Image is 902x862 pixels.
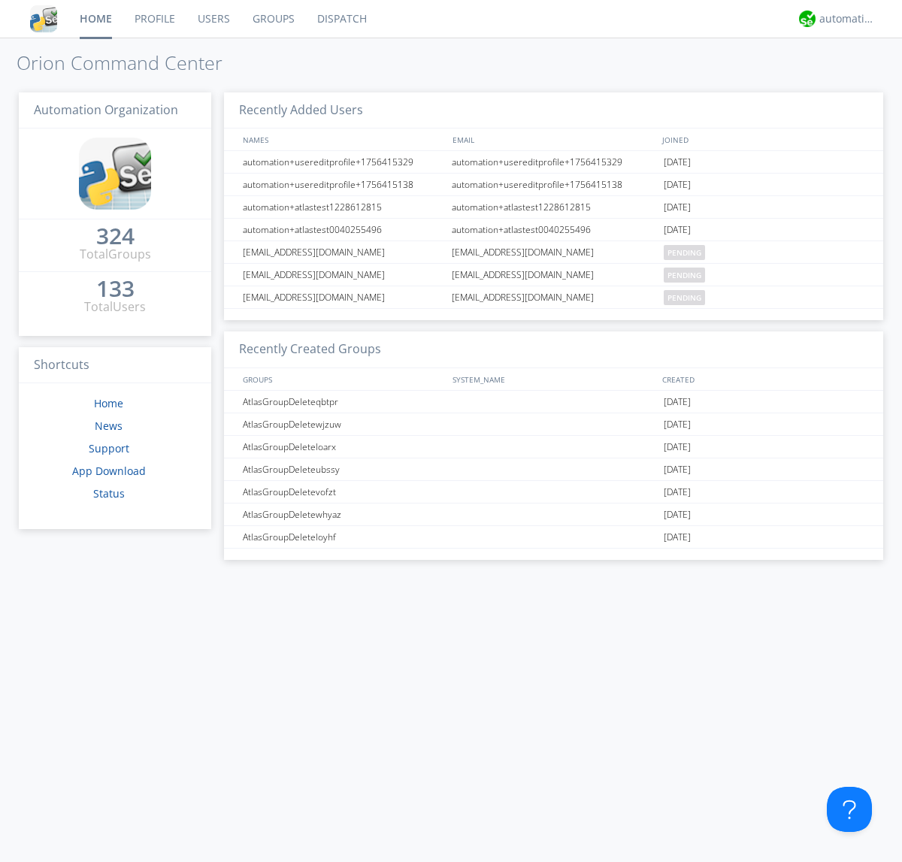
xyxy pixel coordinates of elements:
[664,245,705,260] span: pending
[239,174,447,195] div: automation+usereditprofile+1756415138
[224,264,883,286] a: [EMAIL_ADDRESS][DOMAIN_NAME][EMAIL_ADDRESS][DOMAIN_NAME]pending
[34,101,178,118] span: Automation Organization
[448,241,660,263] div: [EMAIL_ADDRESS][DOMAIN_NAME]
[94,396,123,410] a: Home
[664,290,705,305] span: pending
[664,504,691,526] span: [DATE]
[84,298,146,316] div: Total Users
[224,436,883,458] a: AtlasGroupDeleteloarx[DATE]
[239,129,445,150] div: NAMES
[96,228,135,246] a: 324
[224,331,883,368] h3: Recently Created Groups
[30,5,57,32] img: cddb5a64eb264b2086981ab96f4c1ba7
[239,368,445,390] div: GROUPS
[449,368,658,390] div: SYSTEM_NAME
[224,481,883,504] a: AtlasGroupDeletevofzt[DATE]
[224,174,883,196] a: automation+usereditprofile+1756415138automation+usereditprofile+1756415138[DATE]
[664,174,691,196] span: [DATE]
[224,504,883,526] a: AtlasGroupDeletewhyaz[DATE]
[239,458,447,480] div: AtlasGroupDeleteubssy
[448,264,660,286] div: [EMAIL_ADDRESS][DOMAIN_NAME]
[96,228,135,243] div: 324
[819,11,876,26] div: automation+atlas
[239,219,447,240] div: automation+atlastest0040255496
[658,129,869,150] div: JOINED
[664,151,691,174] span: [DATE]
[224,241,883,264] a: [EMAIL_ADDRESS][DOMAIN_NAME][EMAIL_ADDRESS][DOMAIN_NAME]pending
[664,196,691,219] span: [DATE]
[664,391,691,413] span: [DATE]
[664,458,691,481] span: [DATE]
[664,413,691,436] span: [DATE]
[224,219,883,241] a: automation+atlastest0040255496automation+atlastest0040255496[DATE]
[239,481,447,503] div: AtlasGroupDeletevofzt
[658,368,869,390] div: CREATED
[224,391,883,413] a: AtlasGroupDeleteqbtpr[DATE]
[89,441,129,455] a: Support
[239,526,447,548] div: AtlasGroupDeleteloyhf
[224,151,883,174] a: automation+usereditprofile+1756415329automation+usereditprofile+1756415329[DATE]
[448,174,660,195] div: automation+usereditprofile+1756415138
[93,486,125,501] a: Status
[448,151,660,173] div: automation+usereditprofile+1756415329
[448,219,660,240] div: automation+atlastest0040255496
[239,504,447,525] div: AtlasGroupDeletewhyaz
[827,787,872,832] iframe: Toggle Customer Support
[239,286,447,308] div: [EMAIL_ADDRESS][DOMAIN_NAME]
[224,458,883,481] a: AtlasGroupDeleteubssy[DATE]
[664,436,691,458] span: [DATE]
[96,281,135,296] div: 133
[224,526,883,549] a: AtlasGroupDeleteloyhf[DATE]
[239,241,447,263] div: [EMAIL_ADDRESS][DOMAIN_NAME]
[80,246,151,263] div: Total Groups
[224,92,883,129] h3: Recently Added Users
[96,281,135,298] a: 133
[19,347,211,384] h3: Shortcuts
[239,151,447,173] div: automation+usereditprofile+1756415329
[224,286,883,309] a: [EMAIL_ADDRESS][DOMAIN_NAME][EMAIL_ADDRESS][DOMAIN_NAME]pending
[72,464,146,478] a: App Download
[79,138,151,210] img: cddb5a64eb264b2086981ab96f4c1ba7
[239,391,447,413] div: AtlasGroupDeleteqbtpr
[664,219,691,241] span: [DATE]
[239,264,447,286] div: [EMAIL_ADDRESS][DOMAIN_NAME]
[799,11,816,27] img: d2d01cd9b4174d08988066c6d424eccd
[95,419,123,433] a: News
[664,268,705,283] span: pending
[224,196,883,219] a: automation+atlastest1228612815automation+atlastest1228612815[DATE]
[448,286,660,308] div: [EMAIL_ADDRESS][DOMAIN_NAME]
[448,196,660,218] div: automation+atlastest1228612815
[239,436,447,458] div: AtlasGroupDeleteloarx
[239,196,447,218] div: automation+atlastest1228612815
[664,481,691,504] span: [DATE]
[224,413,883,436] a: AtlasGroupDeletewjzuw[DATE]
[449,129,658,150] div: EMAIL
[664,526,691,549] span: [DATE]
[239,413,447,435] div: AtlasGroupDeletewjzuw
